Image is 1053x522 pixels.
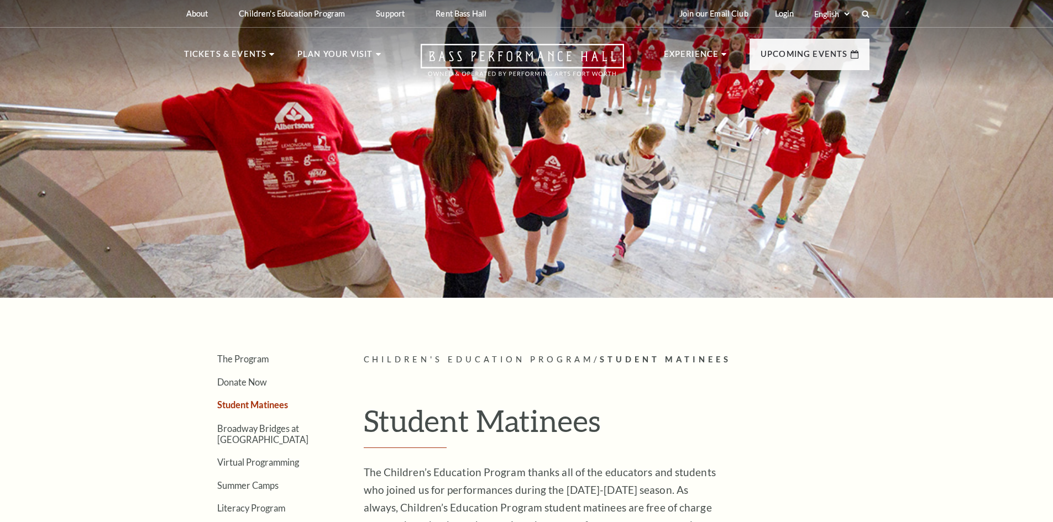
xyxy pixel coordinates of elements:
p: Plan Your Visit [297,48,373,67]
p: Experience [664,48,719,67]
a: Broadway Bridges at [GEOGRAPHIC_DATA] [217,423,308,444]
h1: Student Matinees [364,403,869,448]
a: The Program [217,354,269,364]
p: Children's Education Program [239,9,345,18]
a: Virtual Programming [217,457,299,467]
span: Student Matinees [600,355,731,364]
p: Upcoming Events [761,48,848,67]
a: Literacy Program [217,503,285,513]
p: Tickets & Events [184,48,267,67]
a: Student Matinees [217,399,288,410]
p: About [186,9,208,18]
p: Support [376,9,405,18]
p: Rent Bass Hall [436,9,486,18]
p: / [364,353,869,367]
a: Donate Now [217,377,267,387]
span: Children's Education Program [364,355,594,364]
a: Summer Camps [217,480,279,491]
select: Select: [812,9,851,19]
